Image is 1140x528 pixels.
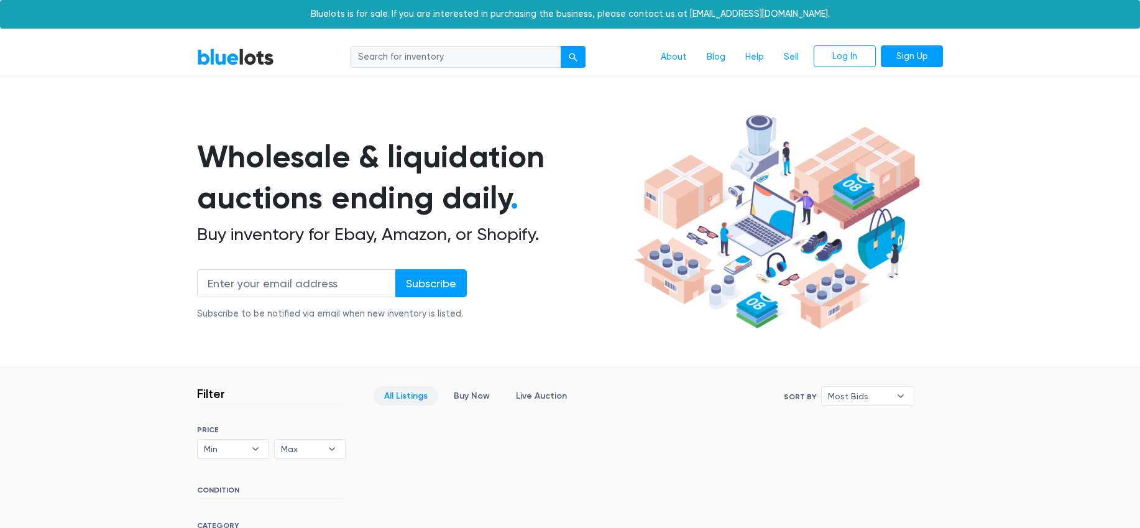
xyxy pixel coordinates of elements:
a: Help [735,45,774,69]
span: Min [204,440,245,458]
b: ▾ [888,387,914,405]
span: Most Bids [828,387,890,405]
h3: Filter [197,386,225,401]
a: Buy Now [443,386,500,405]
h2: Buy inventory for Ebay, Amazon, or Shopify. [197,224,630,245]
a: Sign Up [881,45,943,68]
span: . [510,179,518,216]
b: ▾ [242,440,269,458]
a: Live Auction [505,386,577,405]
input: Enter your email address [197,269,396,297]
input: Search for inventory [350,46,561,68]
a: All Listings [374,386,438,405]
a: About [651,45,697,69]
a: Log In [814,45,876,68]
b: ▾ [319,440,345,458]
a: BlueLots [197,48,274,66]
span: Max [281,440,322,458]
label: Sort By [784,391,816,402]
a: Sell [774,45,809,69]
a: Blog [697,45,735,69]
h1: Wholesale & liquidation auctions ending daily [197,136,630,219]
h6: PRICE [197,425,346,434]
input: Subscribe [395,269,467,297]
div: Subscribe to be notified via email when new inventory is listed. [197,307,467,321]
img: hero-ee84e7d0318cb26816c560f6b4441b76977f77a177738b4e94f68c95b2b83dbb.png [630,109,924,335]
h6: CONDITION [197,486,346,499]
